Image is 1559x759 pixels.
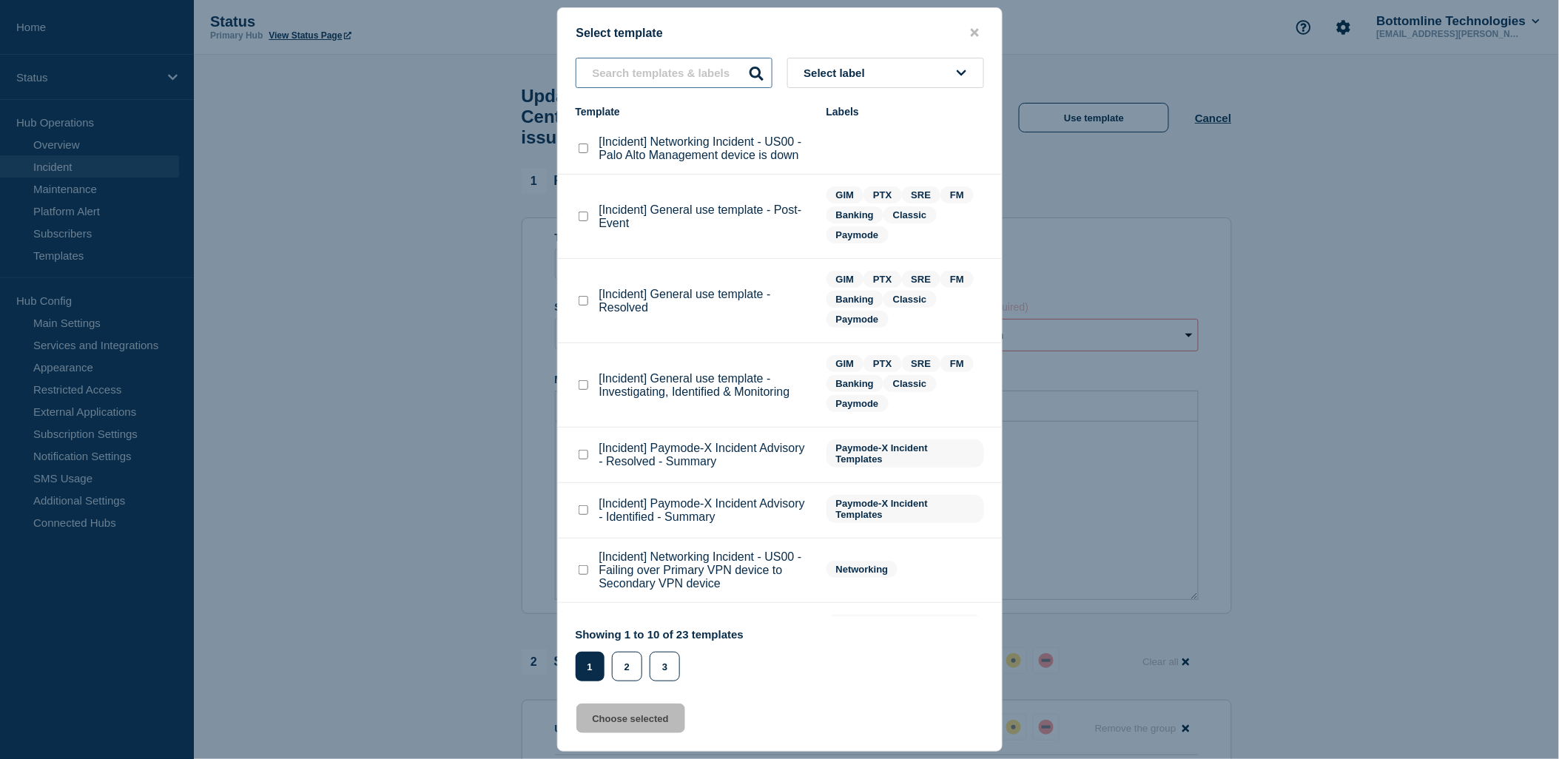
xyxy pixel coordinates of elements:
[863,186,901,203] span: PTX
[579,450,588,459] input: [Incident] Paymode-X Incident Advisory - Resolved - Summary checkbox
[787,58,984,88] button: Select label
[863,271,901,288] span: PTX
[826,495,984,523] span: Paymode-X Incident Templates
[650,652,680,681] button: 3
[599,442,812,468] p: [Incident] Paymode-X Incident Advisory - Resolved - Summary
[883,375,937,392] span: Classic
[576,628,744,641] p: Showing 1 to 10 of 23 templates
[826,355,864,372] span: GIM
[883,291,937,308] span: Classic
[826,615,984,643] span: NACP PCM Emergency Notification
[826,439,984,468] span: Paymode-X Incident Templates
[804,67,872,79] span: Select label
[579,505,588,515] input: [Incident] Paymode-X Incident Advisory - Identified - Summary checkbox
[826,226,889,243] span: Paymode
[826,291,883,308] span: Banking
[902,271,941,288] span: SRE
[599,497,812,524] p: [Incident] Paymode-X Incident Advisory - Identified - Summary
[826,561,898,578] span: Networking
[826,375,883,392] span: Banking
[966,26,983,40] button: close button
[940,271,974,288] span: FM
[863,355,901,372] span: PTX
[579,144,588,153] input: [Incident] Networking Incident - US00 - Palo Alto Management device is down checkbox
[599,372,812,399] p: [Incident] General use template - Investigating, Identified & Monitoring
[579,212,588,221] input: [Incident] General use template - Post-Event checkbox
[579,380,588,390] input: [Incident] General use template - Investigating, Identified & Monitoring checkbox
[940,186,974,203] span: FM
[599,135,812,162] p: [Incident] Networking Incident - US00 - Palo Alto Management device is down
[902,355,941,372] span: SRE
[599,203,812,230] p: [Incident] General use template - Post-Event
[576,58,772,88] input: Search templates & labels
[576,652,605,681] button: 1
[826,106,984,118] div: Labels
[576,106,812,118] div: Template
[826,206,883,223] span: Banking
[579,565,588,575] input: [Incident] Networking Incident - US00 - Failing over Primary VPN device to Secondary VPN device c...
[826,395,889,412] span: Paymode
[599,288,812,314] p: [Incident] General use template - Resolved
[940,355,974,372] span: FM
[826,186,864,203] span: GIM
[558,26,1002,40] div: Select template
[902,186,941,203] span: SRE
[826,271,864,288] span: GIM
[579,296,588,306] input: [Incident] General use template - Resolved checkbox
[599,550,812,590] p: [Incident] Networking Incident - US00 - Failing over Primary VPN device to Secondary VPN device
[612,652,642,681] button: 2
[826,311,889,328] span: Paymode
[576,704,685,733] button: Choose selected
[883,206,937,223] span: Classic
